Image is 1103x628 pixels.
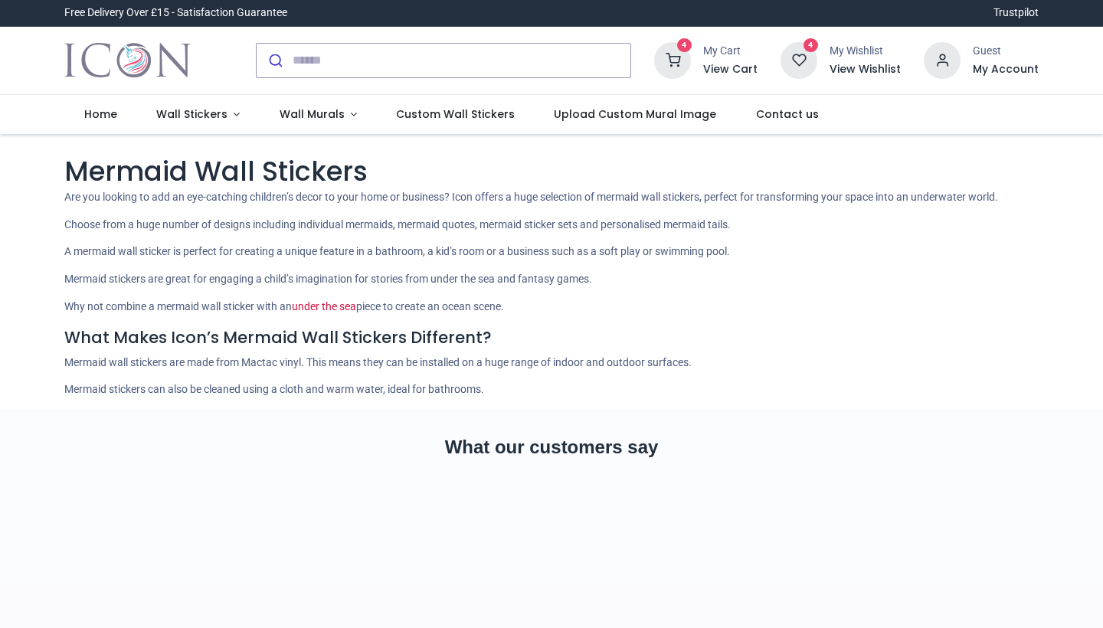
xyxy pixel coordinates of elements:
[64,434,1039,460] h2: What our customers say
[973,62,1039,77] a: My Account
[64,39,191,82] a: Logo of Icon Wall Stickers
[703,62,758,77] a: View Cart
[554,106,716,122] span: Upload Custom Mural Image
[84,106,117,122] span: Home
[156,106,227,122] span: Wall Stickers
[973,44,1039,59] div: Guest
[64,382,1039,397] p: Mermaid stickers can also be cleaned using a cloth and warm water, ideal for bathrooms.
[64,272,1039,287] p: Mermaid stickers are great for engaging a child’s imagination for stories from under the sea and ...
[64,190,1039,205] p: Are you looking to add an eye-catching children’s decor to your home or business? Icon offers a h...
[64,326,1039,348] h4: What Makes Icon’s Mermaid Wall Stickers Different?
[64,39,191,82] img: Icon Wall Stickers
[804,38,818,53] sup: 4
[260,95,377,135] a: Wall Murals
[396,106,515,122] span: Custom Wall Stickers
[993,5,1039,21] a: Trustpilot
[64,218,1039,233] p: Choose from a huge number of designs including individual mermaids, mermaid quotes, mermaid stick...
[677,38,692,53] sup: 4
[64,299,1039,315] p: Why not combine a mermaid wall sticker with an piece to create an ocean scene.
[280,106,345,122] span: Wall Murals
[781,53,817,65] a: 4
[830,44,901,59] div: My Wishlist
[654,53,691,65] a: 4
[703,44,758,59] div: My Cart
[64,5,287,21] div: Free Delivery Over £15 - Satisfaction Guarantee
[292,300,356,312] a: under the sea
[64,152,1039,190] h1: Mermaid Wall Stickers
[830,62,901,77] a: View Wishlist
[136,95,260,135] a: Wall Stickers
[756,106,819,122] span: Contact us
[64,244,1039,260] p: A mermaid wall sticker is perfect for creating a unique feature in a bathroom, a kid’s room or a ...
[257,44,293,77] button: Submit
[64,487,1039,594] iframe: Customer reviews powered by Trustpilot
[64,355,1039,371] p: Mermaid wall stickers are made from Mactac vinyl. This means they can be installed on a huge rang...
